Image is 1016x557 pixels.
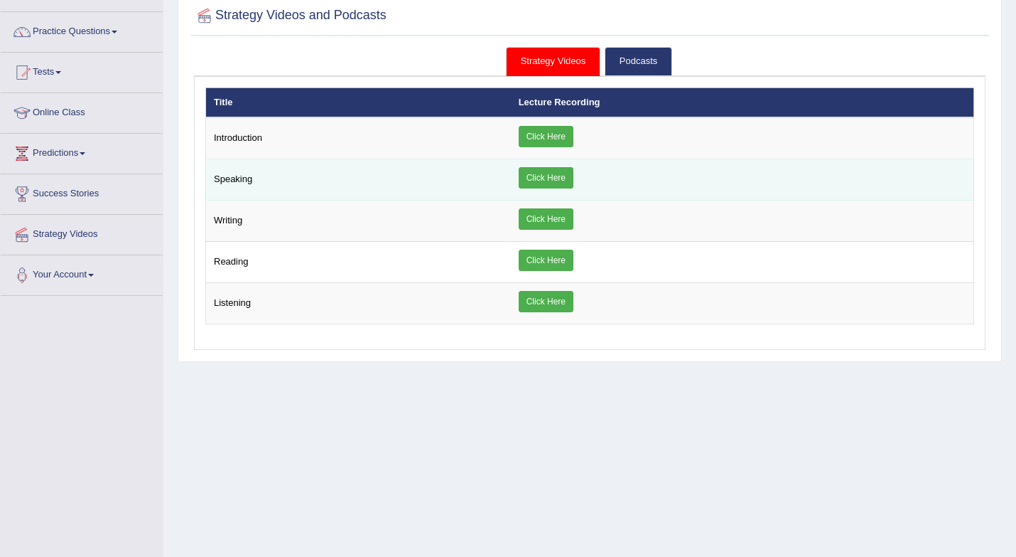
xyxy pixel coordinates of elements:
[519,126,573,147] a: Click Here
[206,201,511,242] td: Writing
[1,215,163,250] a: Strategy Videos
[1,12,163,48] a: Practice Questions
[519,167,573,189] a: Click Here
[506,47,601,76] a: Strategy Videos
[194,5,387,26] h2: Strategy Videos and Podcasts
[519,291,573,312] a: Click Here
[206,242,511,283] td: Reading
[519,208,573,230] a: Click Here
[519,250,573,271] a: Click Here
[1,53,163,88] a: Tests
[206,117,511,159] td: Introduction
[1,134,163,169] a: Predictions
[206,159,511,201] td: Speaking
[206,87,511,117] th: Title
[511,87,974,117] th: Lecture Recording
[605,47,672,76] a: Podcasts
[1,93,163,129] a: Online Class
[1,255,163,291] a: Your Account
[206,283,511,324] td: Listening
[1,174,163,210] a: Success Stories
